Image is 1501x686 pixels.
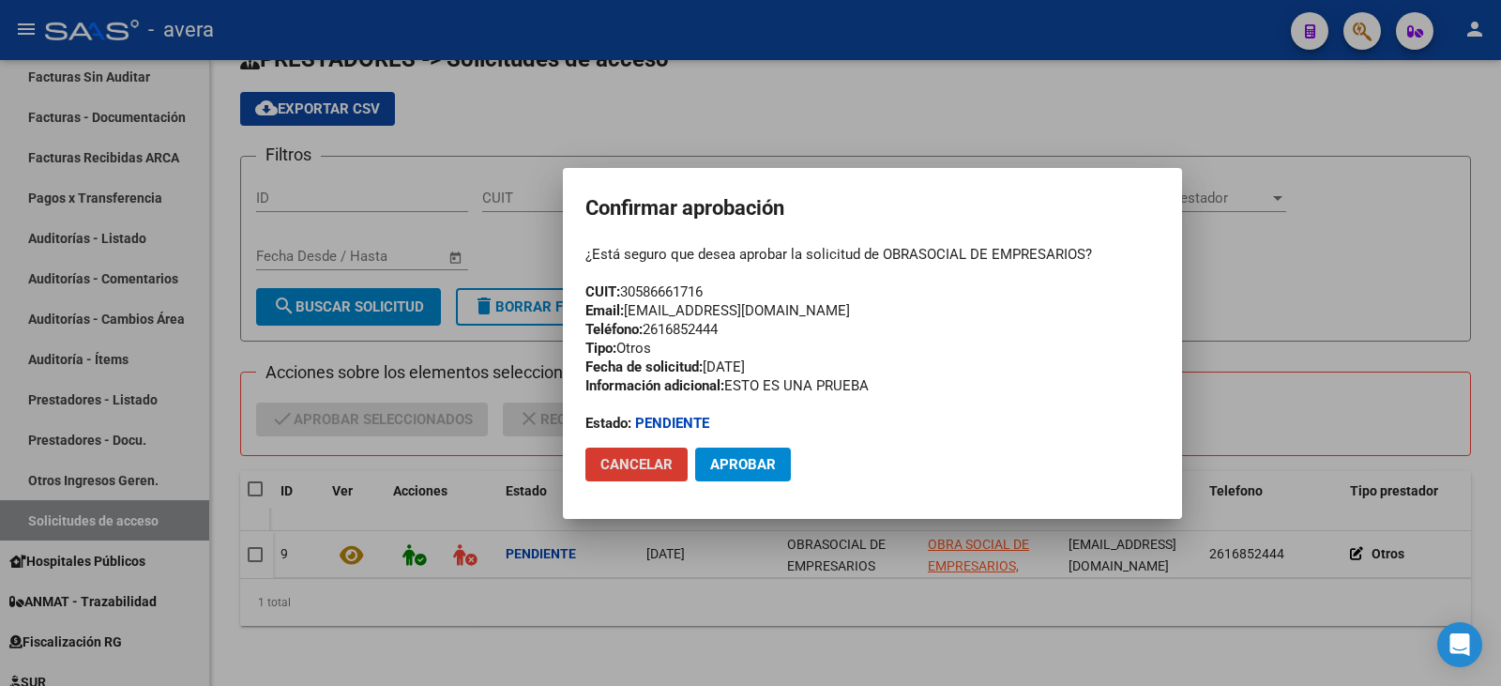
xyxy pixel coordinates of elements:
[585,283,620,300] strong: CUIT:
[585,302,624,319] strong: Email:
[585,448,688,481] button: Cancelar
[585,415,631,432] strong: Estado:
[585,377,724,394] strong: Información adicional:
[585,245,1160,433] div: ¿Está seguro que desea aprobar la solicitud de OBRASOCIAL DE EMPRESARIOS? 30586661716 [EMAIL_ADDR...
[1437,622,1482,667] div: Open Intercom Messenger
[585,358,703,375] strong: Fecha de solicitud:
[585,340,616,357] strong: Tipo:
[600,456,673,473] span: Cancelar
[695,448,791,481] button: Aprobar
[710,456,776,473] span: Aprobar
[585,321,643,338] strong: Teléfono:
[635,415,709,432] strong: Pendiente
[585,191,1160,226] h2: Confirmar aprobación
